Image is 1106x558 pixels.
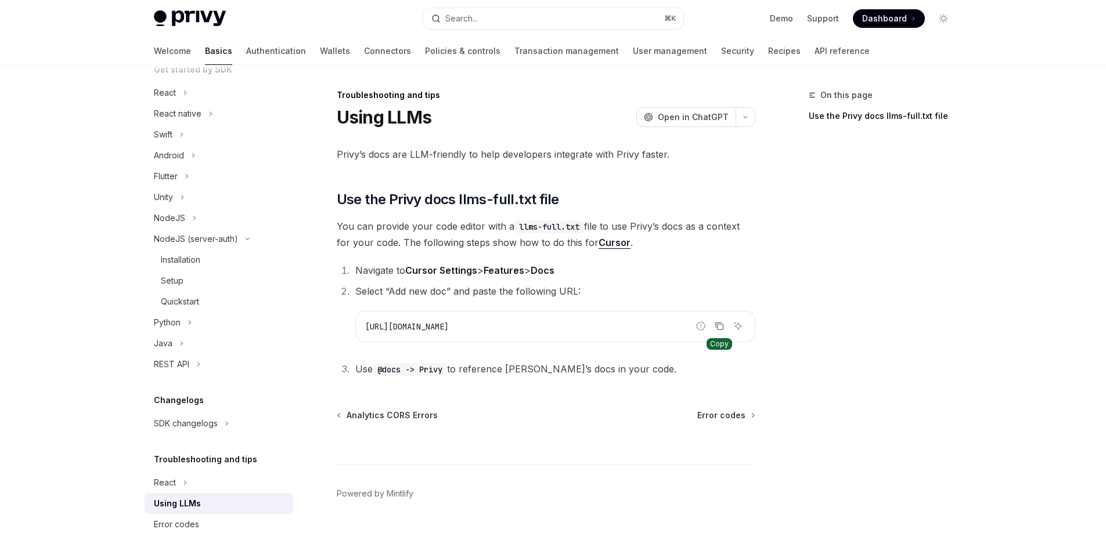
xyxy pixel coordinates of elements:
[154,336,172,350] div: Java
[768,37,801,65] a: Recipes
[770,13,793,24] a: Demo
[531,264,554,276] strong: Docs
[815,37,870,65] a: API reference
[145,291,293,312] a: Quickstart
[599,237,631,249] a: Cursor
[730,318,745,334] button: Ask AI
[145,270,293,291] a: Setup
[853,9,925,28] a: Dashboard
[337,146,755,162] span: Privy’s docs are LLM-friendly to help developers integrate with Privy faster.
[154,476,176,490] div: React
[355,363,676,375] span: Use to reference [PERSON_NAME]’s docs in your code.
[693,318,708,334] button: Report incorrect code
[712,318,727,334] button: Copy the contents from the code block
[154,169,178,183] div: Flutter
[425,37,500,65] a: Policies & controls
[633,37,707,65] a: User management
[145,333,190,354] button: Java
[445,12,478,26] div: Search...
[337,89,755,101] div: Troubleshooting and tips
[145,249,293,270] a: Installation
[161,295,199,309] div: Quickstart
[154,211,185,225] div: NodeJS
[145,145,201,166] button: Android
[807,13,839,24] a: Support
[373,363,447,376] code: @docs -> Privy
[145,103,219,124] button: React native
[154,107,201,121] div: React native
[154,393,204,407] h5: Changelogs
[145,354,207,375] button: REST API
[721,37,754,65] a: Security
[145,472,193,493] button: React
[320,37,350,65] a: Wallets
[809,107,962,125] a: Use the Privy docs llms-full.txt file
[154,148,184,162] div: Android
[145,229,255,249] button: NodeJS (server-auth)
[246,37,306,65] a: Authentication
[355,264,554,276] span: Navigate to > >
[347,410,438,421] span: Analytics CORS Errors
[664,14,676,23] span: ⌘ K
[337,190,559,209] span: Use the Privy docs llms-full.txt file
[154,452,257,466] h5: Troubleshooting and tips
[205,37,232,65] a: Basics
[154,232,238,246] div: NodeJS (server-auth)
[337,488,413,499] a: Powered by Mintlify
[154,37,191,65] a: Welcome
[658,111,729,123] span: Open in ChatGPT
[934,9,953,28] button: Toggle dark mode
[145,124,190,145] button: Swift
[145,187,190,208] button: Unity
[154,517,199,531] div: Error codes
[145,166,195,187] button: Flutter
[338,410,438,421] a: Analytics CORS Errors
[364,37,411,65] a: Connectors
[423,8,683,29] button: Search...⌘K
[154,357,189,371] div: REST API
[636,107,736,127] button: Open in ChatGPT
[154,10,226,27] img: light logo
[154,497,201,510] div: Using LLMs
[154,416,218,430] div: SDK changelogs
[145,514,293,535] a: Error codes
[337,107,432,128] h1: Using LLMs
[484,264,524,276] strong: Features
[145,82,193,103] button: React
[337,218,755,251] span: You can provide your code editor with a file to use Privy’s docs as a context for your code. The ...
[697,410,754,421] a: Error codes
[154,316,181,329] div: Python
[161,253,200,267] div: Installation
[145,208,203,229] button: NodeJS
[145,312,198,333] button: Python
[355,285,581,297] span: Select “Add new doc” and paste the following URL:
[161,274,183,288] div: Setup
[145,493,293,514] a: Using LLMs
[154,190,173,204] div: Unity
[154,128,172,142] div: Swift
[862,13,907,24] span: Dashboard
[154,86,176,100] div: React
[514,37,619,65] a: Transaction management
[405,264,477,276] strong: Cursor Settings
[514,220,584,233] code: llms-full.txt
[145,413,235,434] button: SDK changelogs
[365,321,449,332] span: [URL][DOMAIN_NAME]
[707,338,732,350] div: Copy
[697,410,745,421] span: Error codes
[820,88,873,102] span: On this page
